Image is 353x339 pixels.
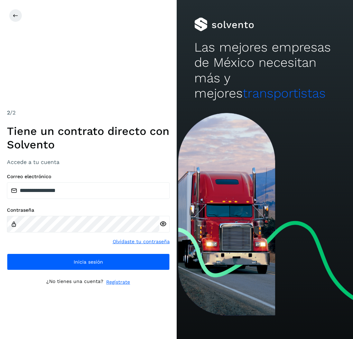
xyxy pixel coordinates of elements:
div: /2 [7,109,170,117]
p: ¿No tienes una cuenta? [46,278,103,286]
span: transportistas [243,86,326,101]
span: Inicia sesión [74,259,103,264]
h2: Las mejores empresas de México necesitan más y mejores [194,40,335,101]
span: 2 [7,109,10,116]
h3: Accede a tu cuenta [7,159,170,165]
label: Correo electrónico [7,174,170,180]
label: Contraseña [7,207,170,213]
button: Inicia sesión [7,254,170,270]
a: Olvidaste tu contraseña [113,238,170,245]
a: Regístrate [106,278,130,286]
h1: Tiene un contrato directo con Solvento [7,125,170,151]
